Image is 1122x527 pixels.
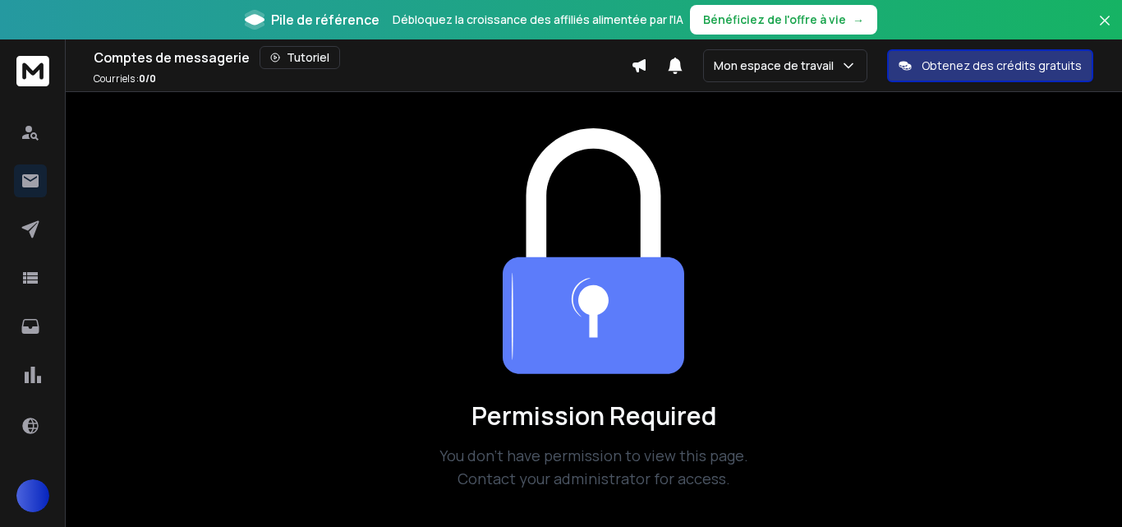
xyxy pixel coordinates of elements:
[94,49,250,67] font: Comptes de messagerie
[260,46,340,69] button: Tutoriel
[287,49,329,65] font: Tutoriel
[94,72,139,86] font: Courriels :
[393,12,683,27] font: Débloquez la croissance des affiliés alimentée par l'IA
[1094,10,1115,49] button: Fermer la bannière
[410,401,778,431] h1: Permission Required
[703,12,846,27] font: Bénéficiez de l'offre à vie
[714,58,834,73] font: Mon espace de travail
[410,444,778,490] p: You don't have permission to view this page. Contact your administrator for access.
[503,128,685,375] img: Team collaboration
[887,49,1093,82] button: Obtenez des crédits gratuits
[149,72,156,86] font: 0
[271,11,379,29] font: Pile de référence
[145,72,149,86] font: /
[853,12,864,27] font: →
[922,58,1082,73] font: Obtenez des crédits gratuits
[139,72,145,86] font: 0
[690,5,877,35] button: Bénéficiez de l'offre à vie→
